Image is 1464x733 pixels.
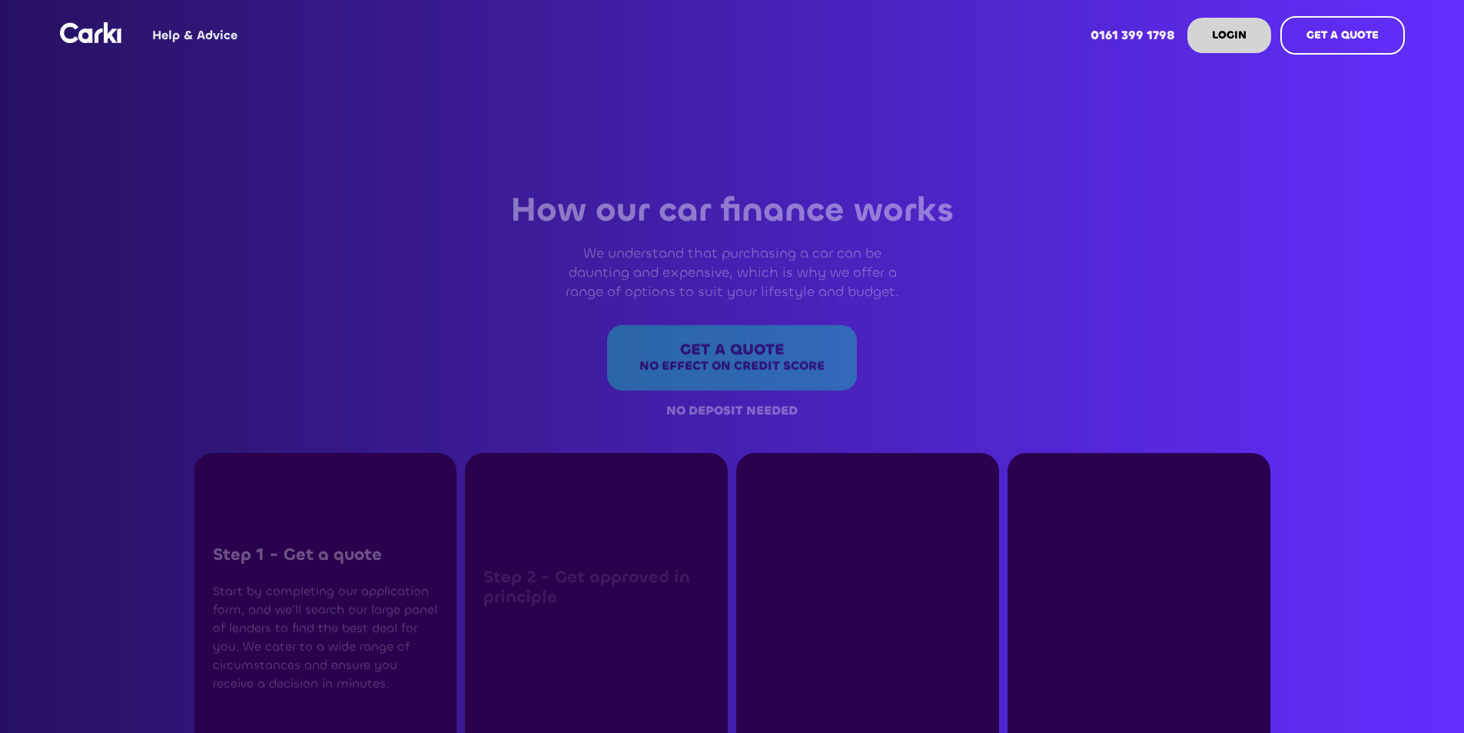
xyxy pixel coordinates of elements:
[1212,28,1247,42] strong: LOGIN
[1306,28,1379,42] strong: GET A QUOTE
[680,338,785,359] strong: GET A QUOTE
[1091,27,1175,43] strong: 0161 399 1798
[1078,5,1187,65] a: 0161 399 1798
[566,244,899,302] p: We understand that purchasing a car can be daunting and expensive, which is why we offer a range ...
[213,545,439,565] p: Step 1 - Get a quote
[213,582,439,693] div: Start by completing our application form, and we'll search our large panel of lenders to find the...
[60,22,121,43] a: home
[60,22,121,43] img: Logo
[607,325,857,390] a: GET A QUOTENo effect on credit score
[510,187,954,235] h3: How our car finance works
[1280,16,1405,55] a: GET A QUOTE
[1187,18,1271,53] a: LOGIN
[140,5,250,65] a: Help & Advice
